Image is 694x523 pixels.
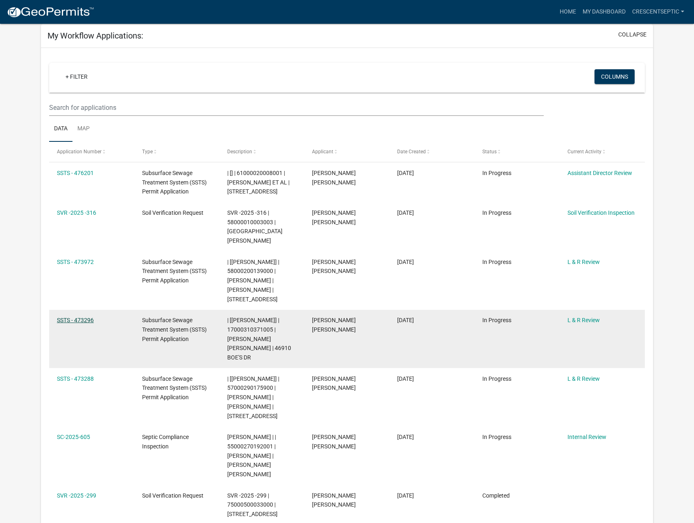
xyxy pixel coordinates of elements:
[312,375,356,391] span: Peter Ross Johnson
[567,434,606,440] a: Internal Review
[567,209,635,216] a: Soil Verification Inspection
[312,170,356,186] span: Peter Ross Johnson
[397,170,414,176] span: 09/10/2025
[57,317,94,323] a: SSTS - 473296
[567,375,600,382] a: L & R Review
[142,375,207,401] span: Subsurface Sewage Treatment System (SSTS) Permit Application
[312,492,356,508] span: Peter Ross Johnson
[482,317,511,323] span: In Progress
[227,149,252,155] span: Description
[49,116,72,142] a: Data
[142,209,203,216] span: Soil Verification Request
[397,434,414,440] span: 09/03/2025
[57,170,94,176] a: SSTS - 476201
[142,492,203,499] span: Soil Verification Request
[618,30,647,39] button: collapse
[567,317,600,323] a: L & R Review
[227,434,276,478] span: Michelle Jevne | | 55000270192001 | RANDALL J JENKINS | CHRIS ANN E JENKINS
[482,492,510,499] span: Completed
[227,317,291,361] span: | [Sheila Dahl] | 17000310371005 | DORIS JEAN ANN HEROFF | 46910 BOE'S DR
[312,209,356,225] span: Peter Ross Johnson
[482,209,511,216] span: In Progress
[142,170,207,195] span: Subsurface Sewage Treatment System (SSTS) Permit Application
[482,149,497,155] span: Status
[482,170,511,176] span: In Progress
[567,170,632,176] a: Assistant Director Review
[482,259,511,265] span: In Progress
[57,259,94,265] a: SSTS - 473972
[579,4,629,20] a: My Dashboard
[227,170,289,195] span: | [] | 61000020008001 | WILLIAM OEHLER ET AL | 15393 150TH ST
[397,375,414,382] span: 09/03/2025
[595,69,635,84] button: Columns
[72,116,95,142] a: Map
[134,142,219,161] datatable-header-cell: Type
[57,209,96,216] a: SVR -2025 -316
[312,259,356,275] span: Peter Ross Johnson
[397,209,414,216] span: 09/10/2025
[219,142,304,161] datatable-header-cell: Description
[57,375,94,382] a: SSTS - 473288
[227,492,278,518] span: SVR -2025 -299 | 75000500033000 | 602 SUNSET AVE N
[389,142,475,161] datatable-header-cell: Date Created
[397,259,414,265] span: 09/04/2025
[142,259,207,284] span: Subsurface Sewage Treatment System (SSTS) Permit Application
[482,434,511,440] span: In Progress
[57,434,90,440] a: SC-2025-605
[475,142,560,161] datatable-header-cell: Status
[567,259,600,265] a: L & R Review
[304,142,389,161] datatable-header-cell: Applicant
[629,4,687,20] a: Crescentseptic
[556,4,579,20] a: Home
[49,142,134,161] datatable-header-cell: Application Number
[142,317,207,342] span: Subsurface Sewage Treatment System (SSTS) Permit Application
[227,259,279,302] span: | [Elizabeth Plaster] | 58000200139000 | GARRETT M EASTWOOD | AMBER E EASTWOOD | 18685 CO HWY 39
[567,149,601,155] span: Current Activity
[57,492,96,499] a: SVR -2025 -299
[312,434,356,450] span: Peter Ross Johnson
[482,375,511,382] span: In Progress
[312,317,356,333] span: Peter Ross Johnson
[560,142,645,161] datatable-header-cell: Current Activity
[227,375,279,419] span: | [Elizabeth Plaster] | 57000290175900 | JAMES M ANDERSEN | ELSE M ANDERSEN | 23245 CO HWY 35
[57,149,102,155] span: Application Number
[397,149,426,155] span: Date Created
[397,317,414,323] span: 09/03/2025
[59,69,94,84] a: + Filter
[397,492,414,499] span: 09/02/2025
[227,209,283,244] span: SVR -2025 -316 | 58000010003003 | 21026 HECKER RD
[49,99,544,116] input: Search for applications
[142,149,153,155] span: Type
[312,149,333,155] span: Applicant
[142,434,189,450] span: Septic Compliance Inspection
[47,31,143,41] h5: My Workflow Applications:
